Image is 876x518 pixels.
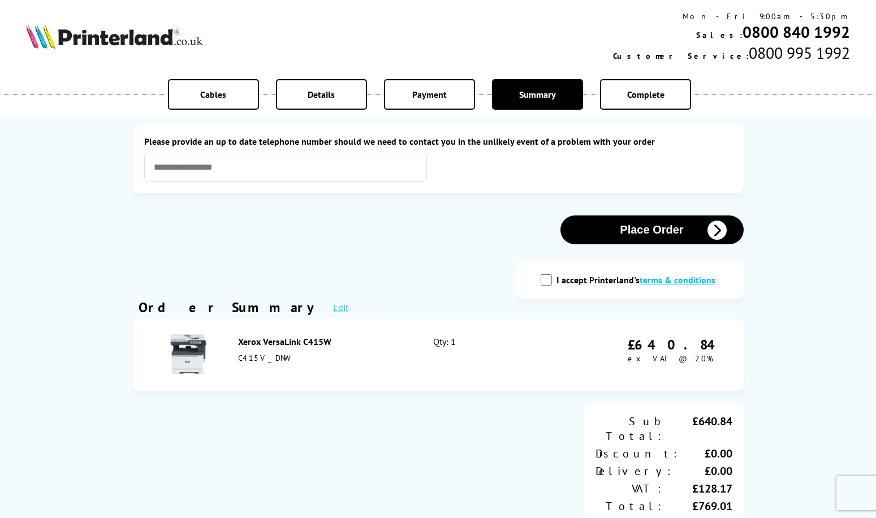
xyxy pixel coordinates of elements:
div: Mon - Fri 9:00am - 5:30pm [613,11,850,21]
div: Xerox VersaLink C415W [238,336,409,347]
div: Discount: [595,446,680,461]
div: £640.84 [664,414,732,443]
div: C415V_DNW [238,353,409,363]
div: £0.00 [680,446,732,461]
label: Please provide an up to date telephone number should we need to contact you in the unlikely event... [144,136,732,147]
div: Sub Total: [595,414,664,443]
div: Total: [595,499,664,513]
a: Edit [333,302,348,313]
span: Sales: [696,30,743,40]
span: 0800 995 1992 [749,42,850,63]
div: £640.84 [628,336,727,353]
button: Place Order [560,215,744,244]
div: Delivery: [595,464,674,478]
div: £0.00 [674,464,732,478]
div: £128.17 [664,481,732,496]
div: VAT: [595,481,664,496]
img: Printerland Logo [26,24,202,49]
a: modal_tc [640,274,715,286]
img: Xerox VersaLink C415W [169,334,208,374]
div: Order Summary [139,299,322,316]
div: £769.01 [664,499,732,513]
span: Cables [200,89,226,100]
div: Qty: 1 [433,336,550,374]
span: Payment [412,89,447,100]
span: Customer Service: [613,51,749,61]
span: Summary [519,89,556,100]
span: Complete [627,89,664,100]
label: I accept Printerland's [556,274,721,286]
a: 0800 840 1992 [743,21,850,42]
span: Details [308,89,335,100]
span: ex VAT @ 20% [628,353,713,364]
